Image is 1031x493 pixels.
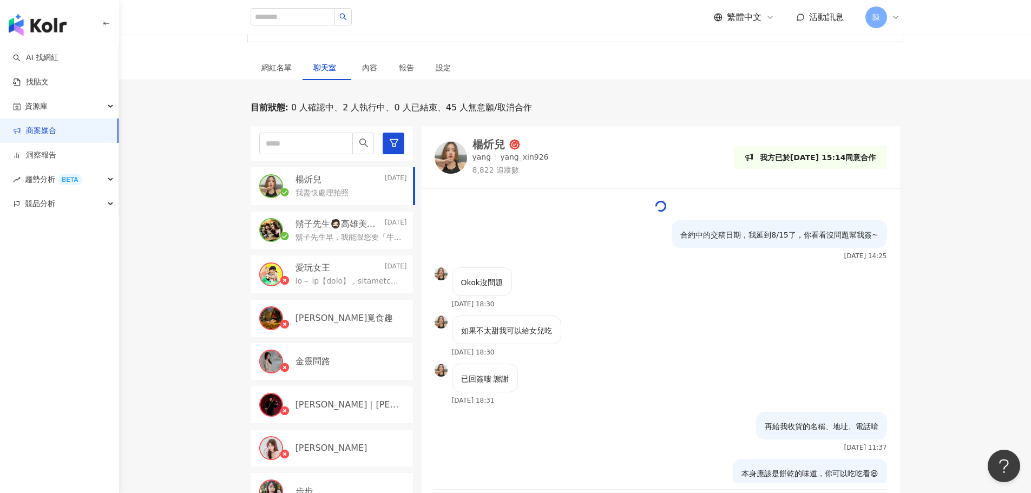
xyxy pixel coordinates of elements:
span: rise [13,176,21,183]
span: filter [389,138,399,148]
span: 聊天室 [313,64,340,71]
div: 網紅名單 [261,62,292,74]
p: Okok沒問題 [461,277,503,288]
p: 目前狀態 : [251,102,288,114]
a: KOL Avatar楊炘兒yangyang_xin9268,822 追蹤數 [435,139,549,175]
div: 設定 [436,62,451,74]
p: [DATE] 14:25 [844,252,887,260]
img: KOL Avatar [260,351,282,372]
div: 報告 [399,62,414,74]
p: 已回簽嘍 謝謝 [461,373,509,385]
img: KOL Avatar [260,219,282,241]
span: 0 人確認中、2 人執行中、0 人已結束、45 人無意願/取消合作 [288,102,532,114]
img: KOL Avatar [260,307,282,329]
span: 競品分析 [25,192,55,216]
span: 陳 [872,11,880,23]
a: 找貼文 [13,77,49,88]
p: 鬍子先生🧔🏻高雄美食🔍[PERSON_NAME]說👄 [295,218,383,230]
p: 楊炘兒 [295,174,321,186]
img: KOL Avatar [260,175,282,197]
p: yang [472,152,491,163]
span: search [359,138,369,148]
div: BETA [57,174,82,185]
span: 活動訊息 [809,12,844,22]
span: 資源庫 [25,94,48,119]
img: KOL Avatar [260,437,282,459]
a: searchAI 找網紅 [13,52,58,63]
p: 我盡快處理拍照 [295,188,349,199]
p: 金靈問路 [295,356,330,367]
img: KOL Avatar [435,315,448,328]
p: [PERSON_NAME]｜[PERSON_NAME] [295,399,405,411]
p: [DATE] 18:30 [452,349,495,356]
p: [DATE] 18:30 [452,300,495,308]
p: 本身應該是餅乾的味道，你可以吃吃看😆 [741,468,878,479]
span: 繁體中文 [727,11,761,23]
a: 洞察報告 [13,150,56,161]
div: 內容 [362,62,377,74]
p: 再給我收貨的名稱、地址、電話唷 [765,420,878,432]
span: 趨勢分析 [25,167,82,192]
p: 如果不太甜我可以給女兒吃 [461,325,552,337]
p: [DATE] 11:37 [844,444,887,451]
p: lo～ ip【dolo】，sitametcon，adipisci，elitseddoeiu，tempori，utl ! etd ：magna://aliquaeni188.adm/ VE ：qu... [295,276,403,287]
img: logo [9,14,67,36]
p: 8,822 追蹤數 [472,165,549,176]
p: yang_xin926 [500,152,548,163]
p: 愛玩女王 [295,262,330,274]
a: 商案媒合 [13,126,56,136]
img: KOL Avatar [435,364,448,377]
p: [DATE] 18:31 [452,397,495,404]
iframe: Help Scout Beacon - Open [988,450,1020,482]
p: [DATE] [385,262,407,274]
p: 鬍子先生早，我能跟您要「牛奶棒開箱體驗」這則的數據嗎? [295,232,403,243]
p: 我方已於[DATE] 15:14同意合作 [760,152,876,163]
p: 合約中的交稿日期，我延到8/15了，你看看沒問題幫我簽~ [680,229,878,241]
img: KOL Avatar [435,141,467,174]
img: KOL Avatar [260,264,282,285]
p: [PERSON_NAME]覓食趣 [295,312,393,324]
img: KOL Avatar [435,267,448,280]
span: search [339,13,347,21]
img: KOL Avatar [260,394,282,416]
p: [DATE] [385,218,407,230]
p: [DATE] [385,174,407,186]
p: [PERSON_NAME] [295,442,367,454]
div: 楊炘兒 [472,139,505,150]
